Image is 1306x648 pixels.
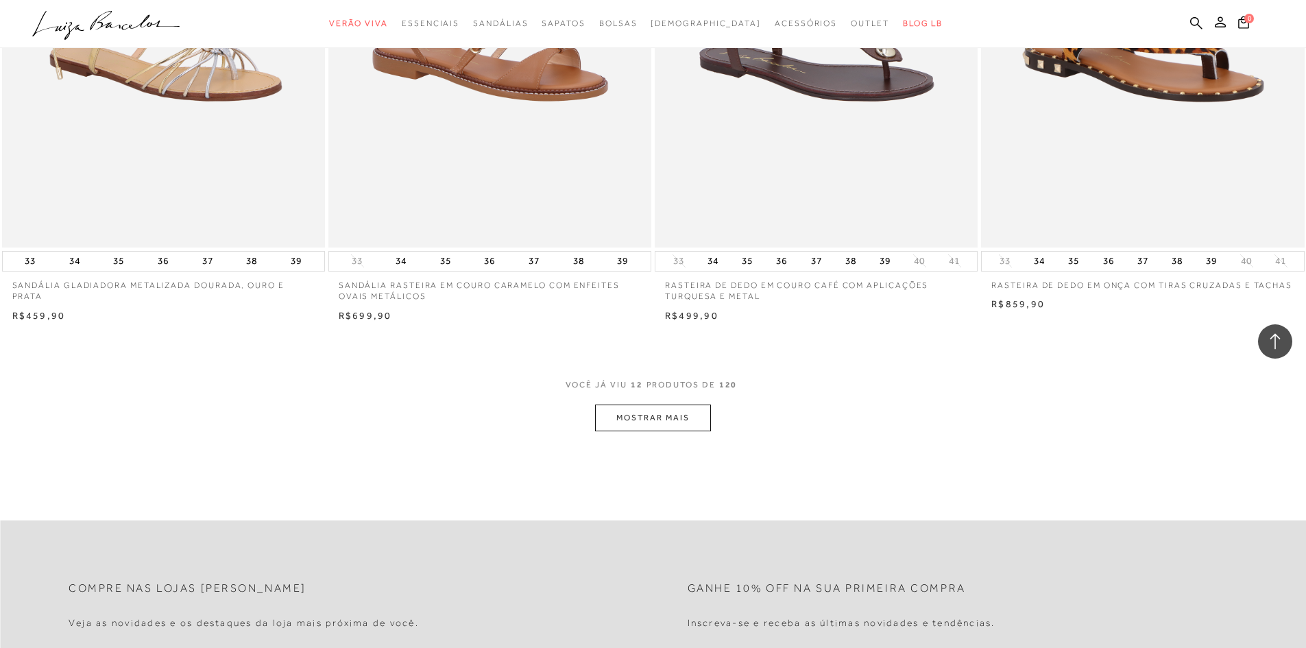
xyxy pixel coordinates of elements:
[542,11,585,36] a: noSubCategoriesText
[329,19,388,28] span: Verão Viva
[329,11,388,36] a: noSubCategoriesText
[402,11,459,36] a: noSubCategoriesText
[12,310,66,321] span: R$459,90
[775,11,837,36] a: noSubCategoriesText
[1202,252,1221,271] button: 39
[1237,254,1256,267] button: 40
[391,252,411,271] button: 34
[436,252,455,271] button: 35
[719,379,738,405] span: 120
[981,272,1304,291] a: RASTEIRA DE DEDO EM ONÇA COM TIRAS CRUZADAS E TACHAS
[542,19,585,28] span: Sapatos
[569,252,588,271] button: 38
[903,19,943,28] span: BLOG LB
[945,254,964,267] button: 41
[348,254,367,267] button: 33
[665,310,718,321] span: R$499,90
[655,272,978,303] a: RASTEIRA DE DEDO EM COURO CAFÉ COM APLICAÇÕES TURQUESA E METAL
[841,252,860,271] button: 38
[995,254,1015,267] button: 33
[738,252,757,271] button: 35
[339,310,392,321] span: R$699,90
[613,252,632,271] button: 39
[875,252,895,271] button: 39
[703,252,723,271] button: 34
[480,252,499,271] button: 36
[688,617,995,629] h4: Inscreva-se e receba as últimas novidades e tendências.
[524,252,544,271] button: 37
[775,19,837,28] span: Acessórios
[910,254,929,267] button: 40
[851,19,889,28] span: Outlet
[328,272,651,303] a: SANDÁLIA RASTEIRA EM COURO CARAMELO COM ENFEITES OVAIS METÁLICOS
[154,252,173,271] button: 36
[69,617,419,629] h4: Veja as novidades e os destaques da loja mais próxima de você.
[669,254,688,267] button: 33
[991,298,1045,309] span: R$859,90
[473,19,528,28] span: Sandálias
[402,19,459,28] span: Essenciais
[287,252,306,271] button: 39
[109,252,128,271] button: 35
[198,252,217,271] button: 37
[65,252,84,271] button: 34
[595,405,710,431] button: MOSTRAR MAIS
[772,252,791,271] button: 36
[651,11,761,36] a: noSubCategoriesText
[473,11,528,36] a: noSubCategoriesText
[631,379,643,405] span: 12
[1099,252,1118,271] button: 36
[242,252,261,271] button: 38
[1030,252,1049,271] button: 34
[651,19,761,28] span: [DEMOGRAPHIC_DATA]
[807,252,826,271] button: 37
[566,379,627,391] span: VOCê JÁ VIU
[2,272,325,303] a: SANDÁLIA GLADIADORA METALIZADA DOURADA, OURO E PRATA
[1244,14,1254,23] span: 0
[21,252,40,271] button: 33
[688,582,966,595] h2: Ganhe 10% off na sua primeira compra
[903,11,943,36] a: BLOG LB
[599,11,638,36] a: noSubCategoriesText
[1234,15,1253,34] button: 0
[1168,252,1187,271] button: 38
[1064,252,1083,271] button: 35
[1133,252,1152,271] button: 37
[851,11,889,36] a: noSubCategoriesText
[1271,254,1290,267] button: 41
[69,582,306,595] h2: Compre nas lojas [PERSON_NAME]
[599,19,638,28] span: Bolsas
[646,379,716,391] span: PRODUTOS DE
